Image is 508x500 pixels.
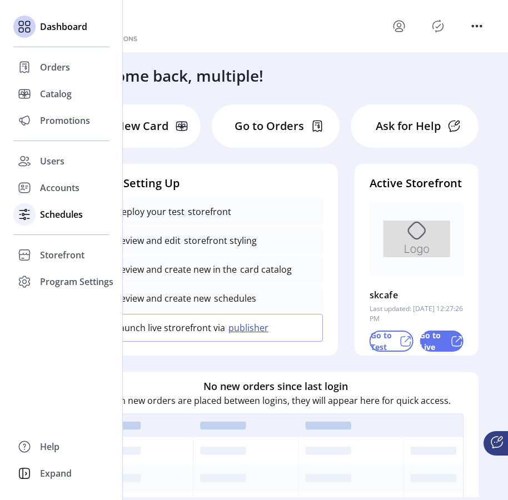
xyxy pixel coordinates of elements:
p: storefront styling [181,234,257,247]
button: Publisher Panel [429,17,447,35]
span: Program Settings [40,275,113,288]
button: publisher [225,321,275,334]
p: Add New Card [92,118,168,134]
button: menu [390,17,408,35]
button: menu [468,17,486,35]
span: Users [40,154,64,168]
p: card catalog [237,263,292,276]
span: Orders [40,61,70,74]
span: Catalog [40,87,72,101]
p: Launch live strorefront via [115,321,225,334]
p: Go to Test [371,329,395,353]
span: Dashboard [40,20,87,33]
p: Deploy your test [115,205,185,218]
span: Expand [40,467,72,480]
p: Review and create new in the [115,263,237,276]
h3: Welcome back, multiple! [80,64,263,87]
p: skcafe [370,286,398,304]
p: Ask for Help [376,118,441,134]
p: Last updated: [DATE] 12:27:26 PM [370,304,464,324]
p: Go to Live [420,329,446,353]
p: storefront [185,205,231,218]
p: Review and create new [115,292,211,305]
h4: Active Storefront [370,175,464,192]
span: Promotions [40,114,90,127]
span: Storefront [40,248,84,262]
p: When new orders are placed between logins, they will appear here for quick access. [101,394,451,407]
span: Accounts [40,181,79,194]
h4: Finish Setting Up [88,175,323,192]
p: Review and edit [115,234,181,247]
p: schedules [211,292,256,305]
h6: No new orders since last login [203,379,348,394]
p: Go to Orders [235,118,304,134]
span: Schedules [40,208,83,221]
span: Help [40,440,59,453]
